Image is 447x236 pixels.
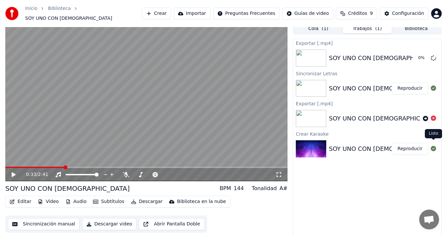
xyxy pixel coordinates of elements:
[82,218,136,230] button: Descargar video
[329,144,441,153] div: SOY UNO CON [DEMOGRAPHIC_DATA]
[25,5,142,22] nav: breadcrumb
[293,130,441,138] div: Crear Karaoke
[48,5,71,12] a: Biblioteca
[177,198,226,205] div: Biblioteca en la nube
[419,210,439,229] a: Open chat
[8,218,79,230] button: Sincronización manual
[139,218,204,230] button: Abrir Pantalla Doble
[370,10,373,17] span: 9
[5,7,19,20] img: youka
[128,197,165,206] button: Descargar
[26,171,42,178] div: /
[252,185,277,192] div: Tonalidad
[25,5,37,12] a: Inicio
[425,129,442,138] div: Listo
[280,185,288,192] div: A#
[322,25,328,32] span: ( 1 )
[418,55,428,61] div: 0 %
[293,99,441,107] div: Exportar [.mp4]
[392,143,428,155] button: Reproducir
[375,25,382,32] span: ( 1 )
[35,197,61,206] button: Video
[329,53,441,63] div: SOY UNO CON [DEMOGRAPHIC_DATA]
[5,184,130,193] div: SOY UNO CON [DEMOGRAPHIC_DATA]
[293,69,441,77] div: Sincronizar Letras
[392,83,428,94] button: Reproducir
[343,24,392,33] button: Trabajos
[380,8,428,19] button: Configuración
[282,8,333,19] button: Guías de video
[348,10,367,17] span: Créditos
[220,185,231,192] div: BPM
[234,185,244,192] div: 144
[336,8,377,19] button: Créditos9
[38,171,48,178] span: 2:41
[294,24,343,33] button: Cola
[329,84,441,93] div: SOY UNO CON [DEMOGRAPHIC_DATA]
[63,197,89,206] button: Audio
[142,8,171,19] button: Crear
[7,197,34,206] button: Editar
[25,15,112,22] span: SOY UNO CON [DEMOGRAPHIC_DATA]
[392,24,441,33] button: Biblioteca
[90,197,127,206] button: Subtítulos
[213,8,280,19] button: Preguntas Frecuentes
[174,8,210,19] button: Importar
[26,171,36,178] span: 0:33
[329,114,441,123] div: SOY UNO CON [DEMOGRAPHIC_DATA]
[293,39,441,47] div: Exportar [.mp4]
[392,10,424,17] div: Configuración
